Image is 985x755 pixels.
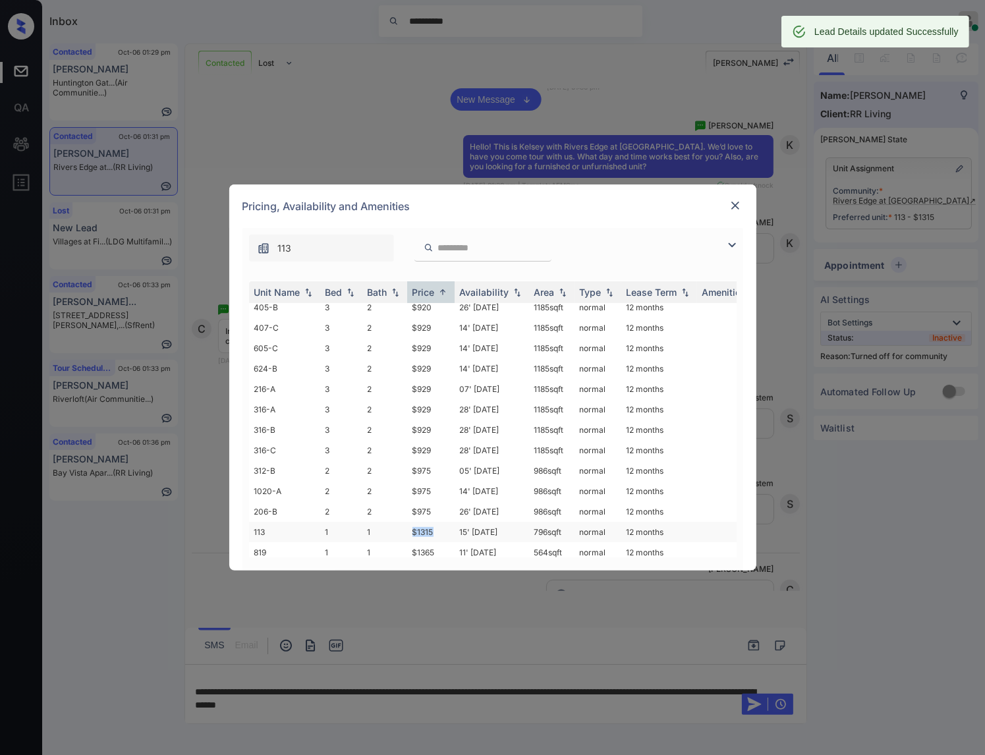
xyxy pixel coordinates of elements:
[529,542,575,563] td: 564 sqft
[455,501,529,522] td: 26' [DATE]
[362,358,407,379] td: 2
[407,522,455,542] td: $1315
[362,379,407,399] td: 2
[621,542,697,563] td: 12 months
[320,379,362,399] td: 3
[529,358,575,379] td: 1185 sqft
[249,461,320,481] td: 312-B
[436,287,449,297] img: sorting
[455,358,529,379] td: 14' [DATE]
[529,501,575,522] td: 986 sqft
[511,288,524,297] img: sorting
[455,318,529,338] td: 14' [DATE]
[362,542,407,563] td: 1
[621,358,697,379] td: 12 months
[325,287,343,298] div: Bed
[575,318,621,338] td: normal
[249,338,320,358] td: 605-C
[320,461,362,481] td: 2
[229,184,756,228] div: Pricing, Availability and Amenities
[702,287,746,298] div: Amenities
[249,420,320,440] td: 316-B
[575,542,621,563] td: normal
[621,318,697,338] td: 12 months
[320,481,362,501] td: 2
[249,440,320,461] td: 316-C
[278,241,292,256] span: 113
[627,287,677,298] div: Lease Term
[455,399,529,420] td: 28' [DATE]
[249,399,320,420] td: 316-A
[529,399,575,420] td: 1185 sqft
[455,461,529,481] td: 05' [DATE]
[529,461,575,481] td: 986 sqft
[603,288,616,297] img: sorting
[529,420,575,440] td: 1185 sqft
[580,287,602,298] div: Type
[621,461,697,481] td: 12 months
[320,420,362,440] td: 3
[407,399,455,420] td: $929
[362,501,407,522] td: 2
[320,358,362,379] td: 3
[249,522,320,542] td: 113
[729,199,742,212] img: close
[362,420,407,440] td: 2
[362,522,407,542] td: 1
[529,379,575,399] td: 1185 sqft
[575,440,621,461] td: normal
[621,338,697,358] td: 12 months
[621,501,697,522] td: 12 months
[320,399,362,420] td: 3
[320,318,362,338] td: 3
[362,481,407,501] td: 2
[362,338,407,358] td: 2
[407,297,455,318] td: $920
[407,461,455,481] td: $975
[407,358,455,379] td: $929
[407,542,455,563] td: $1365
[407,420,455,440] td: $929
[460,287,509,298] div: Availability
[575,501,621,522] td: normal
[249,379,320,399] td: 216-A
[621,420,697,440] td: 12 months
[254,287,300,298] div: Unit Name
[621,399,697,420] td: 12 months
[320,338,362,358] td: 3
[362,399,407,420] td: 2
[302,288,315,297] img: sorting
[529,522,575,542] td: 796 sqft
[455,481,529,501] td: 14' [DATE]
[249,297,320,318] td: 405-B
[455,420,529,440] td: 28' [DATE]
[814,20,959,43] div: Lead Details updated Successfully
[575,481,621,501] td: normal
[679,288,692,297] img: sorting
[249,318,320,338] td: 407-C
[320,297,362,318] td: 3
[621,440,697,461] td: 12 months
[320,542,362,563] td: 1
[455,379,529,399] td: 07' [DATE]
[575,461,621,481] td: normal
[575,522,621,542] td: normal
[455,542,529,563] td: 11' [DATE]
[320,522,362,542] td: 1
[621,522,697,542] td: 12 months
[529,481,575,501] td: 986 sqft
[362,297,407,318] td: 2
[249,481,320,501] td: 1020-A
[724,237,740,253] img: icon-zuma
[455,297,529,318] td: 26' [DATE]
[320,440,362,461] td: 3
[389,288,402,297] img: sorting
[575,420,621,440] td: normal
[249,501,320,522] td: 206-B
[362,318,407,338] td: 2
[455,440,529,461] td: 28' [DATE]
[407,318,455,338] td: $929
[407,481,455,501] td: $975
[575,399,621,420] td: normal
[455,522,529,542] td: 15' [DATE]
